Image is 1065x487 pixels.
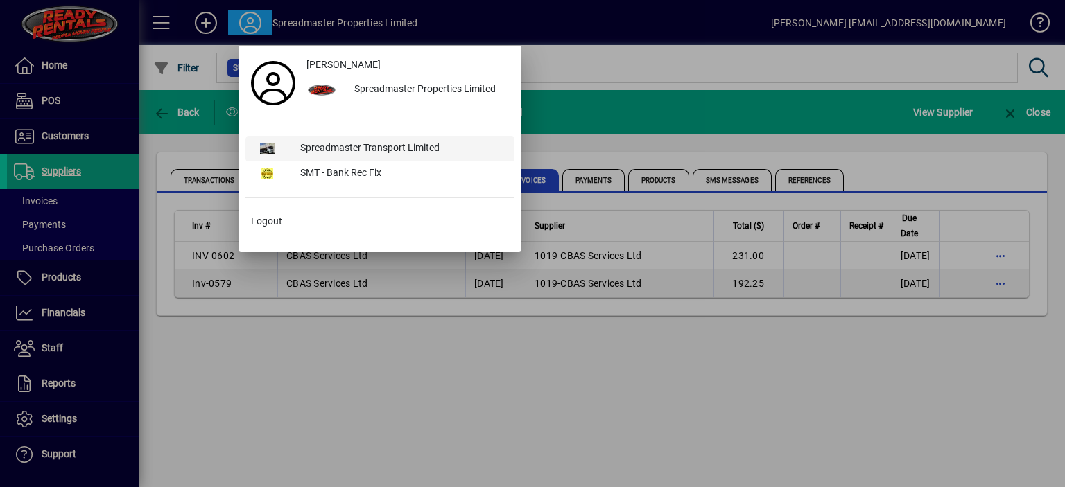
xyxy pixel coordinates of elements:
div: Spreadmaster Transport Limited [289,136,514,161]
div: SMT - Bank Rec Fix [289,161,514,186]
a: Profile [245,71,301,96]
a: [PERSON_NAME] [301,53,514,78]
button: SMT - Bank Rec Fix [245,161,514,186]
span: [PERSON_NAME] [306,57,381,72]
button: Spreadmaster Transport Limited [245,136,514,161]
span: Logout [251,214,282,229]
button: Spreadmaster Properties Limited [301,78,514,103]
button: Logout [245,209,514,234]
div: Spreadmaster Properties Limited [343,78,514,103]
